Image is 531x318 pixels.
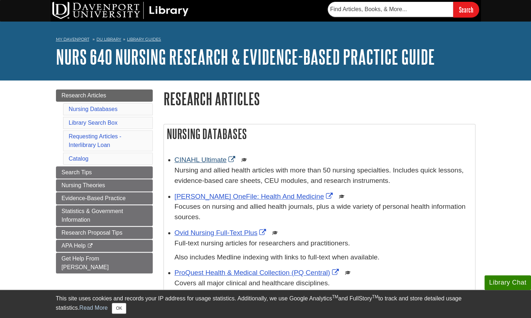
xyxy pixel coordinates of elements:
[328,2,453,17] input: Find Articles, Books, & More...
[69,156,89,162] a: Catalog
[62,182,105,188] span: Nursing Theories
[372,294,378,299] sup: TM
[112,303,126,314] button: Close
[56,89,153,273] div: Guide Page Menu
[56,253,153,273] a: Get Help From [PERSON_NAME]
[163,89,475,108] h1: Research Articles
[164,124,475,143] h2: Nursing Databases
[62,169,92,175] span: Search Tips
[175,252,471,263] p: Also includes Medline indexing with links to full-text when available.
[87,244,93,248] i: This link opens in a new window
[453,2,479,17] input: Search
[62,255,109,270] span: Get Help From [PERSON_NAME]
[241,157,247,163] img: Scholarly or Peer Reviewed
[62,208,123,223] span: Statistics & Government Information
[56,205,153,226] a: Statistics & Government Information
[175,156,237,163] a: Link opens in new window
[175,269,341,276] a: Link opens in new window
[56,192,153,204] a: Evidence-Based Practice
[345,270,351,276] img: Scholarly or Peer Reviewed
[339,194,345,199] img: Scholarly or Peer Reviewed
[69,133,122,148] a: Requesting Articles - Interlibrary Loan
[127,37,161,42] a: Library Guides
[62,92,106,98] span: Research Articles
[56,294,475,314] div: This site uses cookies and records your IP address for usage statistics. Additionally, we use Goo...
[56,34,475,46] nav: breadcrumb
[56,166,153,179] a: Search Tips
[62,195,126,201] span: Evidence-Based Practice
[79,305,108,311] a: Read More
[52,2,189,19] img: DU Library
[484,275,531,290] button: Library Chat
[56,46,435,68] a: NURS 640 Nursing Research & Evidence-Based Practice Guide
[272,230,278,236] img: Scholarly or Peer Reviewed
[175,238,471,249] p: Full-text nursing articles for researchers and practitioners.
[69,120,118,126] a: Library Search Box
[56,36,89,42] a: My Davenport
[332,294,338,299] sup: TM
[56,240,153,252] a: APA Help
[175,202,471,222] p: Focuses on nursing and allied health journals, plus a wide variety of personal health information...
[62,230,123,236] span: Research Proposal Tips
[62,243,86,249] span: APA Help
[96,37,121,42] a: DU Library
[56,89,153,102] a: Research Articles
[56,227,153,239] a: Research Proposal Tips
[175,229,268,236] a: Link opens in new window
[175,278,471,289] p: Covers all major clinical and healthcare disciplines.
[175,165,471,186] p: Nursing and allied health articles with more than 50 nursing specialties. Includes quick lessons,...
[69,106,118,112] a: Nursing Databases
[175,193,335,200] a: Link opens in new window
[328,2,479,17] form: Searches DU Library's articles, books, and more
[56,179,153,192] a: Nursing Theories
